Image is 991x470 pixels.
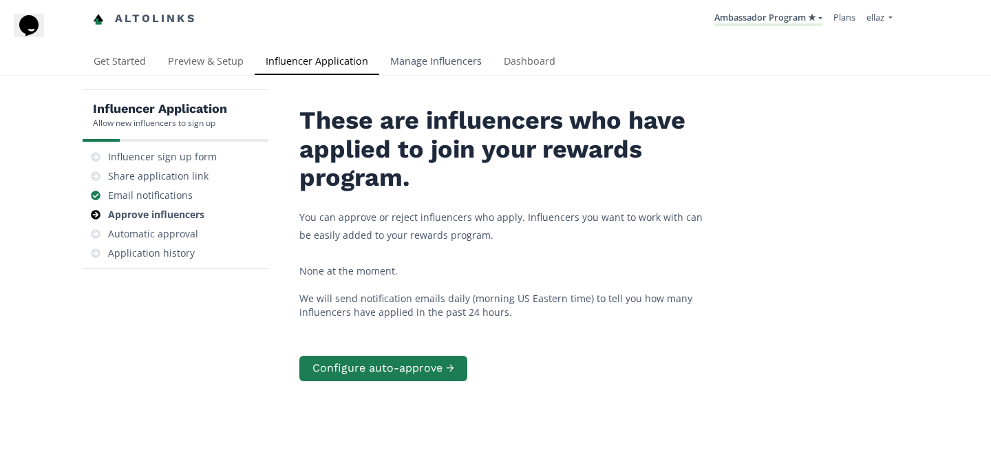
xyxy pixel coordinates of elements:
a: Get Started [83,49,157,76]
a: Ambassador Program ★ [714,11,822,26]
div: None at the moment. We will send notification emails daily (morning US Eastern time) to tell you ... [299,264,712,319]
a: Plans [833,11,855,23]
a: Preview & Setup [157,49,255,76]
a: Manage Influencers [379,49,493,76]
div: Application history [108,246,195,260]
img: favicon-32x32.png [93,14,104,25]
p: You can approve or reject influencers who apply. Influencers you want to work with can be easily ... [299,209,712,243]
span: ellaz [866,11,884,23]
div: Approve influencers [108,208,204,222]
div: Automatic approval [108,227,198,241]
div: Allow new influencers to sign up [93,117,227,129]
button: Configure auto-approve → [299,356,467,381]
div: Share application link [108,169,209,183]
h2: These are influencers who have applied to join your rewards program. [299,107,712,192]
a: Influencer Application [255,49,379,76]
a: Altolinks [93,8,196,30]
h5: Influencer Application [93,100,227,117]
iframe: chat widget [14,14,58,55]
a: ellaz [866,11,893,27]
a: Dashboard [493,49,566,76]
div: Email notifications [108,189,193,202]
div: Influencer sign up form [108,150,217,164]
